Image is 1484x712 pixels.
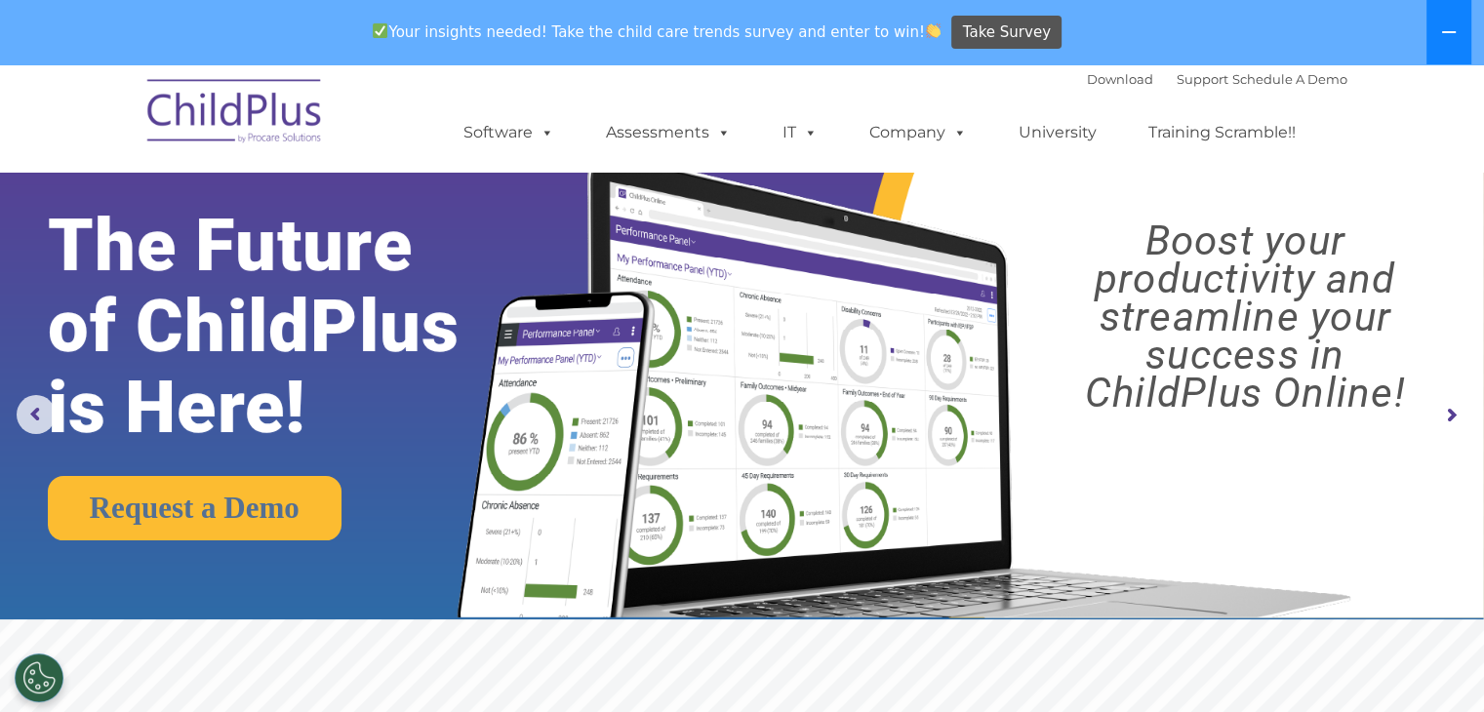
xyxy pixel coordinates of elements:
a: Assessments [586,113,750,152]
button: Cookies Settings [15,653,63,702]
a: Software [444,113,574,152]
span: Your insights needed! Take the child care trends survey and enter to win! [365,13,949,51]
a: Company [850,113,986,152]
a: IT [763,113,837,152]
a: Request a Demo [48,476,341,540]
span: Take Survey [963,16,1051,50]
img: ChildPlus by Procare Solutions [138,65,333,163]
img: 👏 [926,23,941,38]
a: Support [1177,71,1228,87]
font: | [1087,71,1347,87]
a: University [999,113,1116,152]
a: Schedule A Demo [1232,71,1347,87]
img: ✅ [373,23,387,38]
rs-layer: Boost your productivity and streamline your success in ChildPlus Online! [1025,221,1465,412]
a: Take Survey [951,16,1062,50]
rs-layer: The Future of ChildPlus is Here! [48,205,522,448]
a: Download [1087,71,1153,87]
a: Training Scramble!! [1129,113,1315,152]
